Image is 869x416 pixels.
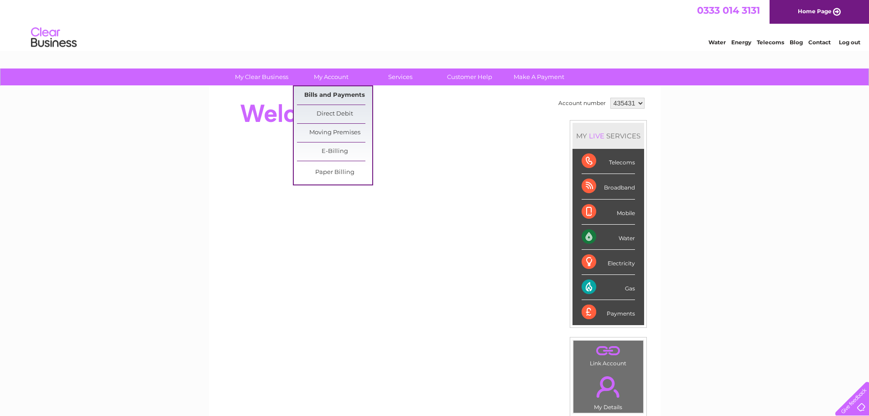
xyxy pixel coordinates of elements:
[31,24,77,52] img: logo.png
[757,39,784,46] a: Telecoms
[582,174,635,199] div: Broadband
[572,123,644,149] div: MY SERVICES
[501,68,577,85] a: Make A Payment
[582,250,635,275] div: Electricity
[432,68,507,85] a: Customer Help
[293,68,369,85] a: My Account
[697,5,760,16] a: 0333 014 3131
[576,371,641,403] a: .
[297,142,372,161] a: E-Billing
[556,95,608,111] td: Account number
[582,149,635,174] div: Telecoms
[297,86,372,105] a: Bills and Payments
[587,132,606,140] div: LIVE
[790,39,803,46] a: Blog
[576,343,641,359] a: .
[573,369,644,413] td: My Details
[297,105,372,123] a: Direct Debit
[224,68,299,85] a: My Clear Business
[582,225,635,250] div: Water
[219,5,650,44] div: Clear Business is a trading name of Verastar Limited (registered in [GEOGRAPHIC_DATA] No. 3667643...
[808,39,831,46] a: Contact
[297,163,372,182] a: Paper Billing
[297,124,372,142] a: Moving Premises
[731,39,751,46] a: Energy
[582,300,635,325] div: Payments
[363,68,438,85] a: Services
[708,39,726,46] a: Water
[582,275,635,300] div: Gas
[582,200,635,225] div: Mobile
[573,340,644,369] td: Link Account
[839,39,860,46] a: Log out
